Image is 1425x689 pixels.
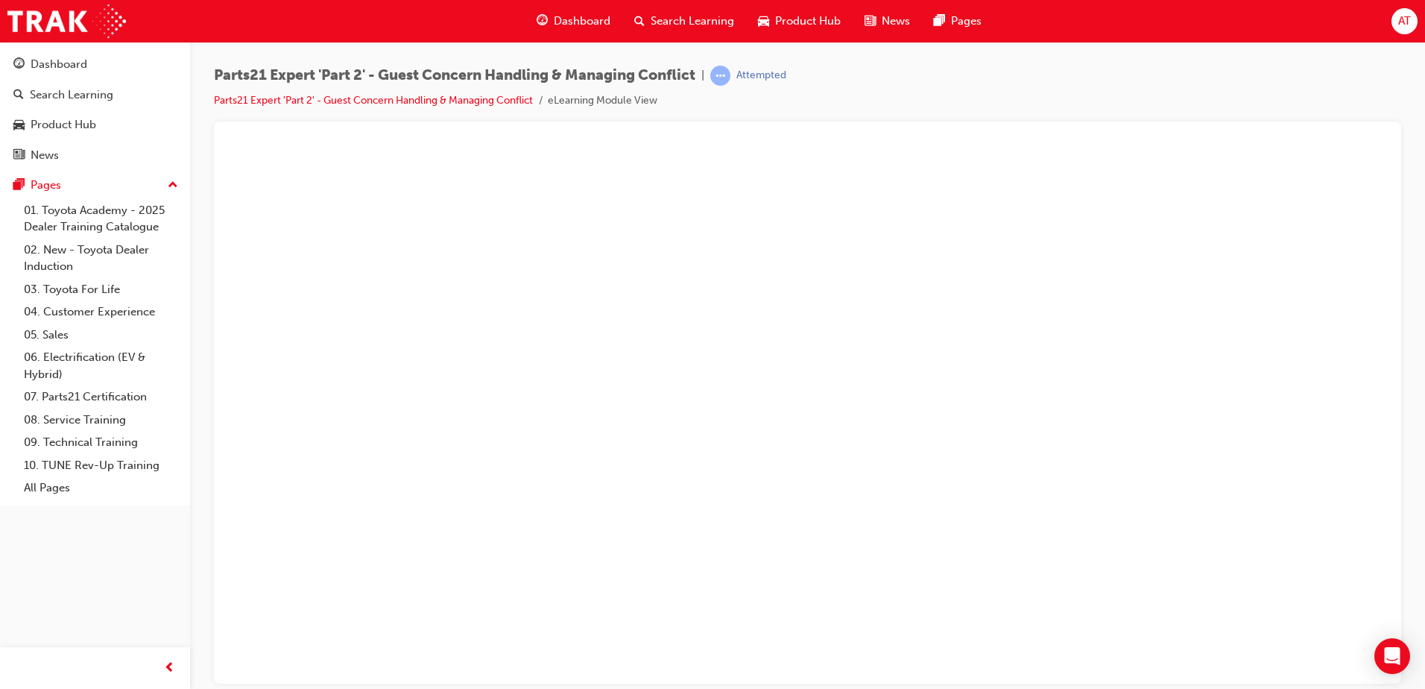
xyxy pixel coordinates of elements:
[18,409,184,432] a: 08. Service Training
[554,13,610,30] span: Dashboard
[18,346,184,386] a: 06. Electrification (EV & Hybrid)
[164,659,175,678] span: prev-icon
[18,278,184,301] a: 03. Toyota For Life
[214,67,695,84] span: Parts21 Expert 'Part 2' - Guest Concern Handling & Managing Conflict
[7,4,126,38] img: Trak
[1374,638,1410,674] div: Open Intercom Messenger
[882,13,910,30] span: News
[168,176,178,195] span: up-icon
[18,431,184,454] a: 09. Technical Training
[548,92,657,110] li: eLearning Module View
[701,67,704,84] span: |
[775,13,841,30] span: Product Hub
[18,386,184,409] a: 07. Parts21 Certification
[18,476,184,500] a: All Pages
[18,324,184,347] a: 05. Sales
[853,6,922,37] a: news-iconNews
[13,179,25,192] span: pages-icon
[1398,13,1411,30] span: AT
[13,58,25,72] span: guage-icon
[6,51,184,78] a: Dashboard
[651,13,734,30] span: Search Learning
[865,12,876,31] span: news-icon
[13,149,25,163] span: news-icon
[622,6,746,37] a: search-iconSearch Learning
[31,56,87,73] div: Dashboard
[634,12,645,31] span: search-icon
[6,81,184,109] a: Search Learning
[18,239,184,278] a: 02. New - Toyota Dealer Induction
[31,116,96,133] div: Product Hub
[214,94,533,107] a: Parts21 Expert 'Part 2' - Guest Concern Handling & Managing Conflict
[6,48,184,172] button: DashboardSearch LearningProduct HubNews
[13,119,25,132] span: car-icon
[31,177,61,194] div: Pages
[951,13,982,30] span: Pages
[18,199,184,239] a: 01. Toyota Academy - 2025 Dealer Training Catalogue
[18,454,184,477] a: 10. TUNE Rev-Up Training
[537,12,548,31] span: guage-icon
[30,86,113,104] div: Search Learning
[6,172,184,199] button: Pages
[18,301,184,324] a: 04. Customer Experience
[922,6,993,37] a: pages-iconPages
[934,12,945,31] span: pages-icon
[31,147,59,164] div: News
[758,12,769,31] span: car-icon
[736,69,786,83] div: Attempted
[710,66,730,86] span: learningRecordVerb_ATTEMPT-icon
[525,6,622,37] a: guage-iconDashboard
[746,6,853,37] a: car-iconProduct Hub
[6,142,184,169] a: News
[1391,8,1418,34] button: AT
[13,89,24,102] span: search-icon
[6,111,184,139] a: Product Hub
